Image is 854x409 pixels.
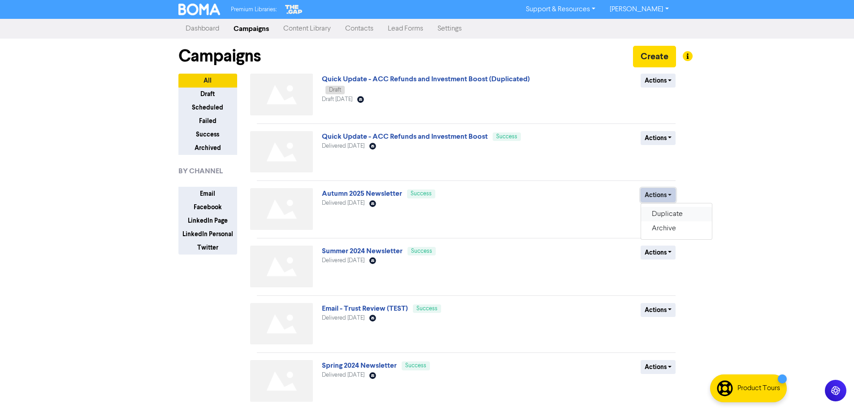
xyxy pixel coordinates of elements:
[226,20,276,38] a: Campaigns
[338,20,381,38] a: Contacts
[284,4,303,15] img: The Gap
[411,248,432,254] span: Success
[322,361,397,370] a: Spring 2024 Newsletter
[178,141,237,155] button: Archived
[250,74,313,115] img: Not found
[322,132,488,141] a: Quick Update - ACC Refunds and Investment Boost
[322,75,530,84] a: Quick Update - ACC Refunds and Investment Boost (Duplicated)
[178,166,223,176] span: BY CHANNEL
[250,246,313,287] img: Not found
[322,304,408,313] a: Email - Trust Review (TEST)
[641,207,712,221] button: Duplicate
[641,188,676,202] button: Actions
[603,2,676,17] a: [PERSON_NAME]
[178,187,237,201] button: Email
[178,128,237,141] button: Success
[641,131,676,145] button: Actions
[178,74,237,88] button: All
[276,20,338,38] a: Content Library
[641,74,676,88] button: Actions
[178,87,237,101] button: Draft
[250,131,313,173] img: Not found
[178,114,237,128] button: Failed
[430,20,469,38] a: Settings
[178,46,261,66] h1: Campaigns
[411,191,432,197] span: Success
[405,363,426,369] span: Success
[633,46,676,67] button: Create
[178,200,237,214] button: Facebook
[496,134,517,140] span: Success
[641,360,676,374] button: Actions
[178,214,237,228] button: LinkedIn Page
[641,246,676,259] button: Actions
[329,87,341,93] span: Draft
[250,360,313,402] img: Not found
[322,258,364,264] span: Delivered [DATE]
[178,241,237,255] button: Twitter
[641,221,712,236] button: Archive
[178,4,221,15] img: BOMA Logo
[322,372,364,378] span: Delivered [DATE]
[519,2,603,17] a: Support & Resources
[641,303,676,317] button: Actions
[322,143,364,149] span: Delivered [DATE]
[322,189,402,198] a: Autumn 2025 Newsletter
[250,303,313,345] img: Not found
[416,306,438,312] span: Success
[250,188,313,230] img: Not found
[381,20,430,38] a: Lead Forms
[322,315,364,321] span: Delivered [DATE]
[809,366,854,409] iframe: Chat Widget
[322,246,403,255] a: Summer 2024 Newsletter
[178,20,226,38] a: Dashboard
[322,200,364,206] span: Delivered [DATE]
[178,227,237,241] button: LinkedIn Personal
[231,7,277,13] span: Premium Libraries:
[178,101,237,114] button: Scheduled
[322,97,352,102] span: Draft [DATE]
